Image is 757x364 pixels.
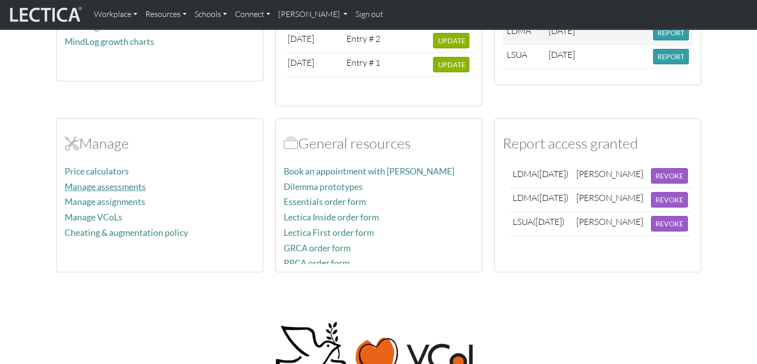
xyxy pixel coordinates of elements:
[533,216,564,227] span: ([DATE])
[537,168,568,179] span: ([DATE])
[503,45,544,69] td: LSUA
[65,227,188,238] a: Cheating & augmentation policy
[65,196,145,207] a: Manage assignments
[65,134,79,152] span: Manage
[651,192,688,207] button: REVOKE
[231,4,274,25] a: Connect
[90,4,141,25] a: Workplace
[7,5,82,24] img: lecticalive
[503,135,693,152] h2: Report access granted
[141,4,191,25] a: Resources
[65,212,122,222] a: Manage VCoLs
[537,192,568,203] span: ([DATE])
[653,49,689,64] button: REPORT
[653,25,689,40] button: REPORT
[284,212,379,222] a: Lectica Inside order form
[509,187,572,211] td: LDMA
[437,60,465,69] span: UPDATE
[288,33,314,44] span: [DATE]
[651,168,688,183] button: REVOKE
[433,33,469,48] button: UPDATE
[509,211,572,235] td: LSUA
[65,21,140,32] a: MindLog comments
[284,166,454,177] a: Book an appointment with [PERSON_NAME]
[284,227,374,238] a: Lectica First order form
[548,49,574,60] span: [DATE]
[284,134,298,152] span: Resources
[576,168,643,180] div: [PERSON_NAME]
[433,57,469,72] button: UPDATE
[284,243,350,253] a: GRCA order form
[509,164,572,188] td: LDMA
[284,135,474,152] h2: General resources
[65,166,129,177] a: Price calculators
[65,182,146,192] a: Manage assessments
[342,29,387,53] td: Entry # 2
[284,258,349,268] a: PRCA order form
[503,21,544,45] td: LDMA
[651,216,688,231] button: REVOKE
[576,192,643,203] div: [PERSON_NAME]
[342,53,387,77] td: Entry # 1
[548,25,574,36] span: [DATE]
[576,216,643,227] div: [PERSON_NAME]
[284,196,366,207] a: Essentials order form
[65,135,255,152] h2: Manage
[284,182,363,192] a: Dilemma prototypes
[191,4,231,25] a: Schools
[65,36,154,47] a: MindLog growth charts
[437,36,465,45] span: UPDATE
[288,57,314,68] span: [DATE]
[274,4,351,25] a: [PERSON_NAME]
[351,4,387,25] a: Sign out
